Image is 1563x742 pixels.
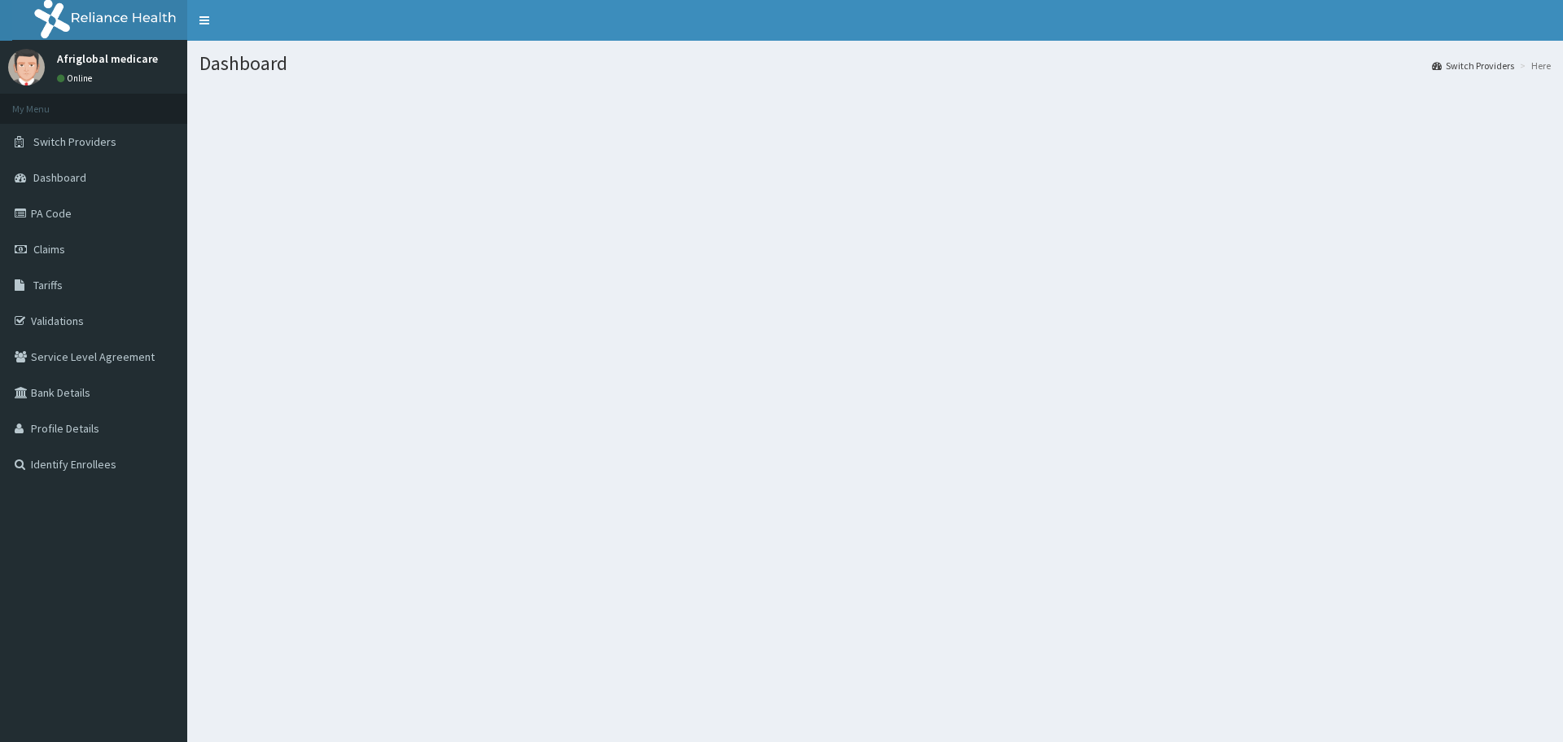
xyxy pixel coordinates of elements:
[8,49,45,86] img: User Image
[199,53,1551,74] h1: Dashboard
[1516,59,1551,72] li: Here
[33,242,65,257] span: Claims
[57,53,158,64] p: Afriglobal medicare
[33,134,116,149] span: Switch Providers
[33,278,63,292] span: Tariffs
[33,170,86,185] span: Dashboard
[57,72,96,84] a: Online
[1432,59,1514,72] a: Switch Providers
